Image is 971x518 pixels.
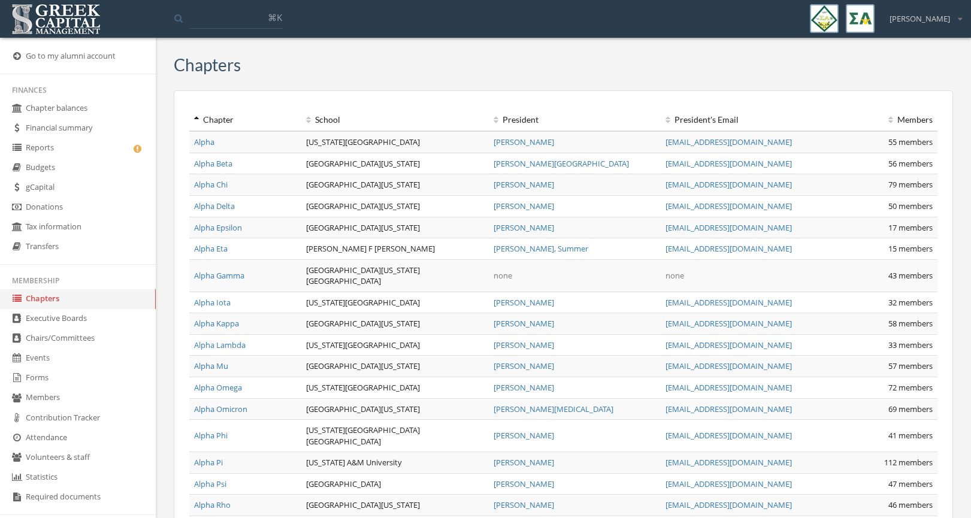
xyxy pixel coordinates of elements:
a: Alpha Lambda [194,340,246,350]
span: 79 members [888,179,933,190]
td: [PERSON_NAME] F [PERSON_NAME] [301,238,488,260]
h3: Chapters [174,56,241,74]
td: [GEOGRAPHIC_DATA][US_STATE] [301,313,488,335]
td: [GEOGRAPHIC_DATA][US_STATE] [301,174,488,196]
span: 33 members [888,340,933,350]
span: 17 members [888,222,933,233]
a: [EMAIL_ADDRESS][DOMAIN_NAME] [666,404,792,414]
a: [PERSON_NAME] [494,361,554,371]
a: [EMAIL_ADDRESS][DOMAIN_NAME] [666,361,792,371]
a: Alpha Delta [194,201,235,211]
a: [PERSON_NAME] [494,430,554,441]
a: [PERSON_NAME] [494,478,554,489]
a: [PERSON_NAME] [494,297,554,308]
span: none [666,270,684,281]
div: President [494,114,656,126]
span: 56 members [888,158,933,169]
a: Alpha Iota [194,297,231,308]
div: [PERSON_NAME] [882,4,962,25]
a: [PERSON_NAME] [494,179,554,190]
a: [EMAIL_ADDRESS][DOMAIN_NAME] [666,201,792,211]
a: [EMAIL_ADDRESS][DOMAIN_NAME] [666,457,792,468]
a: Alpha Eta [194,243,228,254]
a: Alpha Psi [194,478,226,489]
a: Alpha Kappa [194,318,239,329]
a: Alpha Omega [194,382,242,393]
span: 15 members [888,243,933,254]
span: 58 members [888,318,933,329]
td: [GEOGRAPHIC_DATA][US_STATE] [GEOGRAPHIC_DATA] [301,259,488,292]
td: [US_STATE][GEOGRAPHIC_DATA] [301,377,488,399]
a: Alpha Beta [194,158,232,169]
span: 57 members [888,361,933,371]
a: [EMAIL_ADDRESS][DOMAIN_NAME] [666,382,792,393]
span: 50 members [888,201,933,211]
span: 69 members [888,404,933,414]
td: [GEOGRAPHIC_DATA][US_STATE] [301,195,488,217]
a: [EMAIL_ADDRESS][DOMAIN_NAME] [666,179,792,190]
div: School [306,114,483,126]
a: [PERSON_NAME], Summer [494,243,588,254]
a: [EMAIL_ADDRESS][DOMAIN_NAME] [666,243,792,254]
a: [PERSON_NAME] [494,382,554,393]
a: [PERSON_NAME][GEOGRAPHIC_DATA] [494,158,629,169]
a: Alpha Chi [194,179,228,190]
span: 72 members [888,382,933,393]
span: 32 members [888,297,933,308]
a: Alpha Pi [194,457,223,468]
a: [EMAIL_ADDRESS][DOMAIN_NAME] [666,158,792,169]
td: [US_STATE][GEOGRAPHIC_DATA] [301,292,488,313]
a: [EMAIL_ADDRESS][DOMAIN_NAME] [666,137,792,147]
a: [PERSON_NAME][MEDICAL_DATA] [494,404,613,414]
a: [PERSON_NAME] [494,318,554,329]
td: [US_STATE][GEOGRAPHIC_DATA] [301,131,488,153]
a: Alpha Mu [194,361,228,371]
div: Chapter [194,114,297,126]
span: [PERSON_NAME] [890,13,950,25]
a: Alpha Epsilon [194,222,242,233]
td: [GEOGRAPHIC_DATA][US_STATE] [301,356,488,377]
a: [EMAIL_ADDRESS][DOMAIN_NAME] [666,430,792,441]
a: [EMAIL_ADDRESS][DOMAIN_NAME] [666,340,792,350]
td: [GEOGRAPHIC_DATA][US_STATE] [301,495,488,516]
a: [PERSON_NAME] [494,201,554,211]
a: [PERSON_NAME] [494,340,554,350]
a: [EMAIL_ADDRESS][DOMAIN_NAME] [666,318,792,329]
a: Alpha Omicron [194,404,247,414]
a: [EMAIL_ADDRESS][DOMAIN_NAME] [666,222,792,233]
a: Alpha Gamma [194,270,244,281]
a: [PERSON_NAME] [494,137,554,147]
span: ⌘K [268,11,282,23]
span: 41 members [888,430,933,441]
span: 43 members [888,270,933,281]
span: 46 members [888,499,933,510]
td: [GEOGRAPHIC_DATA][US_STATE] [301,398,488,420]
a: [PERSON_NAME] [494,457,554,468]
span: 112 members [884,457,933,468]
td: [GEOGRAPHIC_DATA] [301,473,488,495]
div: President 's Email [666,114,828,126]
span: none [494,270,512,281]
a: [EMAIL_ADDRESS][DOMAIN_NAME] [666,297,792,308]
a: [PERSON_NAME] [494,499,554,510]
span: 47 members [888,478,933,489]
a: Alpha Phi [194,430,228,441]
td: [GEOGRAPHIC_DATA][US_STATE] [301,217,488,238]
a: [EMAIL_ADDRESS][DOMAIN_NAME] [666,478,792,489]
a: [EMAIL_ADDRESS][DOMAIN_NAME] [666,499,792,510]
a: [PERSON_NAME] [494,222,554,233]
a: Alpha [194,137,214,147]
td: [US_STATE][GEOGRAPHIC_DATA] [GEOGRAPHIC_DATA] [301,420,488,452]
div: Members [837,114,933,126]
td: [GEOGRAPHIC_DATA][US_STATE] [301,153,488,174]
td: [US_STATE][GEOGRAPHIC_DATA] [301,334,488,356]
a: Alpha Rho [194,499,231,510]
span: 55 members [888,137,933,147]
td: [US_STATE] A&M University [301,452,488,474]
